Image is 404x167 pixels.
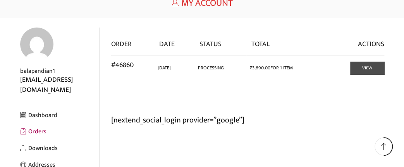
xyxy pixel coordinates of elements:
[246,55,325,79] td: for 1 item
[159,38,175,50] span: Date
[358,38,384,50] span: Actions
[158,64,171,72] time: [DATE]
[20,107,99,124] a: Dashboard
[20,67,99,76] div: balapandian1
[250,64,270,72] span: 3,690.00
[20,140,99,157] a: Downloads
[20,75,99,95] div: [EMAIL_ADDRESS][DOMAIN_NAME]
[199,38,221,50] span: Status
[251,38,269,50] span: Total
[20,123,99,140] a: Orders
[194,55,246,79] td: Processing
[111,59,134,71] a: View order number 46860
[250,64,252,72] span: ₹
[111,38,132,50] span: Order
[20,28,384,126] p: [nextend_social_login provider=”google”]
[350,62,384,74] a: View order 46860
